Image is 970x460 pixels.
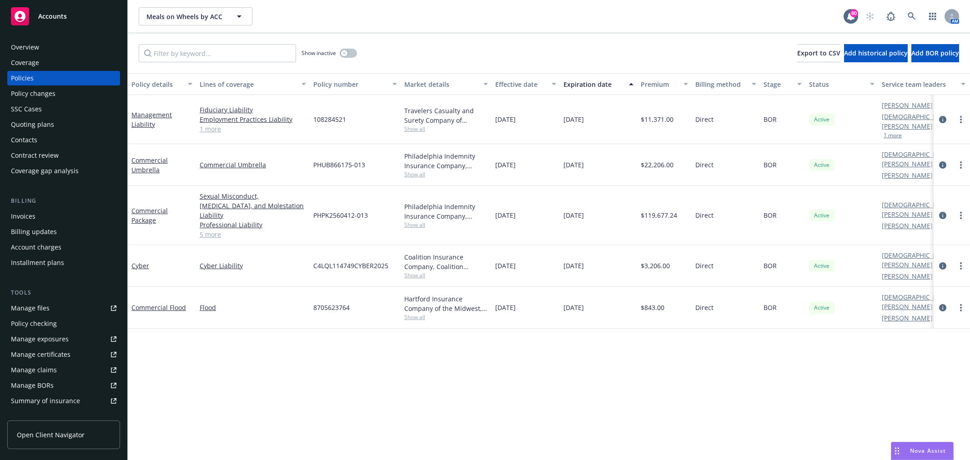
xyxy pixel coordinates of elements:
a: Installment plans [7,255,120,270]
a: Manage claims [7,363,120,377]
button: Stage [760,73,805,95]
div: Expiration date [563,80,623,89]
div: SSC Cases [11,102,42,116]
a: Policy changes [7,86,120,101]
a: Account charges [7,240,120,255]
a: [PERSON_NAME] [882,271,933,281]
div: Premium [641,80,678,89]
a: Accounts [7,4,120,29]
a: more [955,210,966,221]
a: Cyber [131,261,149,270]
span: Manage exposures [7,332,120,346]
span: Meals on Wheels by ACC [146,12,225,21]
div: Drag to move [891,442,903,460]
button: 1 more [884,133,902,138]
span: [DATE] [563,115,584,124]
span: Open Client Navigator [17,430,85,440]
a: circleInformation [937,114,948,125]
div: Policy details [131,80,182,89]
input: Filter by keyword... [139,44,296,62]
a: Employment Practices Liability [200,115,306,124]
a: [PERSON_NAME] [882,170,933,180]
span: Active [813,304,831,312]
span: $843.00 [641,303,664,312]
div: Policy number [313,80,387,89]
a: Professional Liability [200,220,306,230]
span: BOR [764,160,777,170]
a: Commercial Umbrella [131,156,168,174]
span: [DATE] [563,160,584,170]
span: $11,371.00 [641,115,673,124]
span: [DATE] [495,160,516,170]
a: Sexual Misconduct, [MEDICAL_DATA], and Molestation Liability [200,191,306,220]
a: Manage certificates [7,347,120,362]
div: Philadelphia Indemnity Insurance Company, [GEOGRAPHIC_DATA] Insurance Companies [404,202,488,221]
button: Add BOR policy [911,44,959,62]
a: Fiduciary Liability [200,105,306,115]
a: more [955,260,966,271]
div: Invoices [11,209,35,224]
div: Coalition Insurance Company, Coalition Insurance Solutions (Carrier) [404,252,488,271]
a: Coverage gap analysis [7,164,120,178]
div: Summary of insurance [11,394,80,408]
span: [DATE] [495,261,516,270]
span: Direct [695,160,714,170]
div: Manage certificates [11,347,70,362]
a: Start snowing [861,7,879,25]
a: more [955,160,966,170]
div: Manage claims [11,363,57,377]
div: Manage BORs [11,378,54,393]
a: Commercial Umbrella [200,160,306,170]
span: [DATE] [495,210,516,220]
div: Billing [7,196,120,205]
span: Show all [404,170,488,178]
span: BOR [764,261,777,270]
div: Tools [7,288,120,297]
span: BOR [764,115,777,124]
button: Billing method [692,73,760,95]
a: Management Liability [131,110,172,129]
a: [PERSON_NAME] [882,221,933,230]
span: Add historical policy [844,49,908,57]
a: circleInformation [937,160,948,170]
span: Direct [695,303,714,312]
button: Premium [637,73,692,95]
a: 1 more [200,124,306,134]
div: Quoting plans [11,117,54,132]
span: Show all [404,313,488,321]
div: Billing method [695,80,746,89]
a: [DEMOGRAPHIC_DATA][PERSON_NAME] [882,150,953,169]
span: Active [813,161,831,169]
span: [DATE] [495,303,516,312]
div: Coverage gap analysis [11,164,79,178]
div: Billing updates [11,225,57,239]
span: 108284521 [313,115,346,124]
span: Active [813,115,831,124]
a: more [955,114,966,125]
a: Switch app [924,7,942,25]
span: Active [813,211,831,220]
div: Hartford Insurance Company of the Midwest, Hartford Insurance Group [404,294,488,313]
span: Show inactive [302,49,336,57]
a: [DEMOGRAPHIC_DATA][PERSON_NAME] [882,250,953,270]
a: circleInformation [937,302,948,313]
div: Travelers Casualty and Surety Company of America, Travelers Insurance [404,106,488,125]
span: PHPK2560412-013 [313,210,368,220]
a: Overview [7,40,120,55]
a: Contacts [7,133,120,147]
button: Expiration date [560,73,637,95]
button: Policy number [310,73,401,95]
div: Account charges [11,240,61,255]
button: Meals on Wheels by ACC [139,7,252,25]
button: Lines of coverage [196,73,310,95]
div: Manage exposures [11,332,69,346]
span: BOR [764,303,777,312]
div: Contacts [11,133,37,147]
span: Add BOR policy [911,49,959,57]
div: Overview [11,40,39,55]
div: Contract review [11,148,59,163]
div: 80 [850,9,858,17]
div: Effective date [495,80,546,89]
span: Export to CSV [797,49,840,57]
div: Policy checking [11,316,57,331]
